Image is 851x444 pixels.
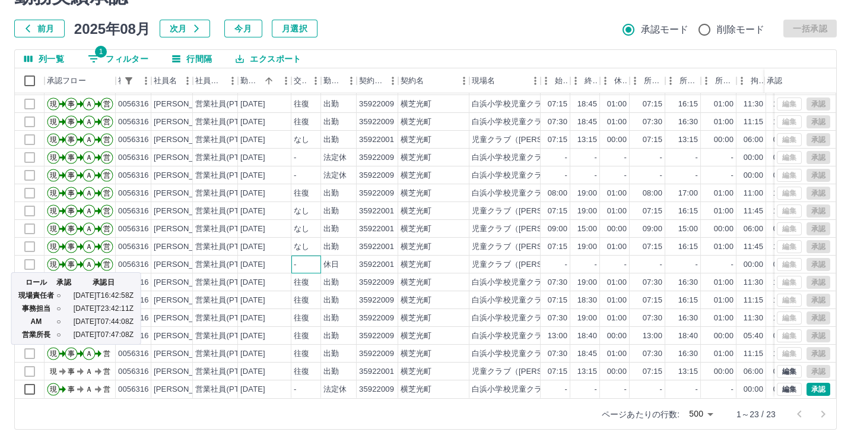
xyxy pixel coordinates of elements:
text: 現 [50,118,57,126]
text: 現 [50,171,57,180]
div: - [660,259,662,270]
div: 始業 [541,68,570,93]
text: 事 [68,189,75,197]
text: 事 [68,153,75,162]
div: - [565,170,567,181]
div: 出勤 [323,99,339,110]
div: 所定開始 [644,68,663,93]
div: 承認フロー [45,68,116,93]
div: 白浜小学校児童クラブ [472,152,550,163]
div: 横芝光町 [401,241,432,253]
div: 1件のフィルターを適用中 [120,73,137,89]
div: 35922009 [359,170,394,181]
text: 事 [68,243,75,251]
div: 契約名 [401,68,424,93]
div: [PERSON_NAME] [154,134,218,146]
div: 営業社員(PT契約) [195,134,258,146]
div: 00:00 [744,170,763,181]
div: [PERSON_NAME] [154,277,218,288]
div: 09:00 [643,223,662,235]
div: 01:00 [714,99,733,110]
div: 0056316 [118,116,149,128]
div: 休憩 [600,68,630,93]
div: 07:30 [643,277,662,288]
div: 白浜小学校児童クラブ [472,99,550,110]
div: 11:15 [744,116,763,128]
div: 06:00 [773,134,793,146]
div: 35922009 [359,152,394,163]
button: メニュー [342,72,360,90]
div: 17:00 [678,188,698,199]
div: [DATE] [240,206,265,217]
div: 19:00 [577,277,597,288]
div: 0056316 [118,99,149,110]
div: 社員区分 [193,68,238,93]
div: 19:00 [577,241,597,253]
div: 所定休憩 [715,68,734,93]
div: 35922009 [359,277,394,288]
div: 社員区分 [195,68,224,93]
div: 35922001 [359,206,394,217]
button: 前月 [14,20,65,37]
div: 35922009 [359,99,394,110]
div: [PERSON_NAME] [154,170,218,181]
div: 0056316 [118,259,149,270]
div: - [696,259,698,270]
div: - [624,259,627,270]
button: 今月 [224,20,262,37]
div: 18:45 [577,99,597,110]
div: 契約名 [398,68,469,93]
button: メニュー [179,72,196,90]
span: 削除モード [717,23,765,37]
div: 勤務日 [240,68,261,93]
div: [PERSON_NAME] [154,259,218,270]
div: 児童クラブ（[PERSON_NAME]・横芝小学校・上堺小学校児童クラブ） [472,259,723,270]
div: 07:15 [548,134,567,146]
td: ○ [56,289,71,301]
div: 00:00 [714,223,733,235]
div: 営業社員(PT契約) [195,188,258,199]
div: 終業 [585,68,598,93]
div: 往復 [294,295,309,306]
div: 現場名 [469,68,541,93]
div: 07:15 [548,206,567,217]
div: 横芝光町 [401,99,432,110]
div: 出勤 [323,206,339,217]
div: [PERSON_NAME] [154,99,218,110]
div: 横芝光町 [401,206,432,217]
span: 承認モード [641,23,689,37]
text: 現 [50,207,57,215]
div: 00:00 [773,259,793,270]
div: 11:30 [744,277,763,288]
div: [DATE] [240,295,265,306]
div: 承認フロー [47,68,86,93]
text: Ａ [85,136,93,144]
div: [PERSON_NAME] [154,206,218,217]
div: 10:45 [773,206,793,217]
button: フィルター表示 [120,73,137,89]
div: 横芝光町 [401,277,432,288]
div: 拘束 [736,68,766,93]
div: - [294,170,296,181]
text: 営 [103,171,110,180]
text: Ａ [85,100,93,108]
div: 白浜小学校児童クラブ [472,170,550,181]
div: 10:30 [773,99,793,110]
div: 横芝光町 [401,259,432,270]
div: 07:15 [643,134,662,146]
button: 承認 [806,383,830,396]
text: 事 [68,171,75,180]
div: 18:45 [577,116,597,128]
div: [PERSON_NAME] [154,152,218,163]
text: Ａ [85,189,93,197]
text: Ａ [85,225,93,233]
div: 白浜小学校児童クラブ [472,188,550,199]
div: 営業社員(PT契約) [195,99,258,110]
div: 09:00 [548,223,567,235]
div: 16:30 [678,116,698,128]
div: 営業社員(PT契約) [195,277,258,288]
div: 11:30 [744,99,763,110]
text: 事 [68,260,75,269]
div: なし [294,223,309,235]
div: [DATE] [240,259,265,270]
